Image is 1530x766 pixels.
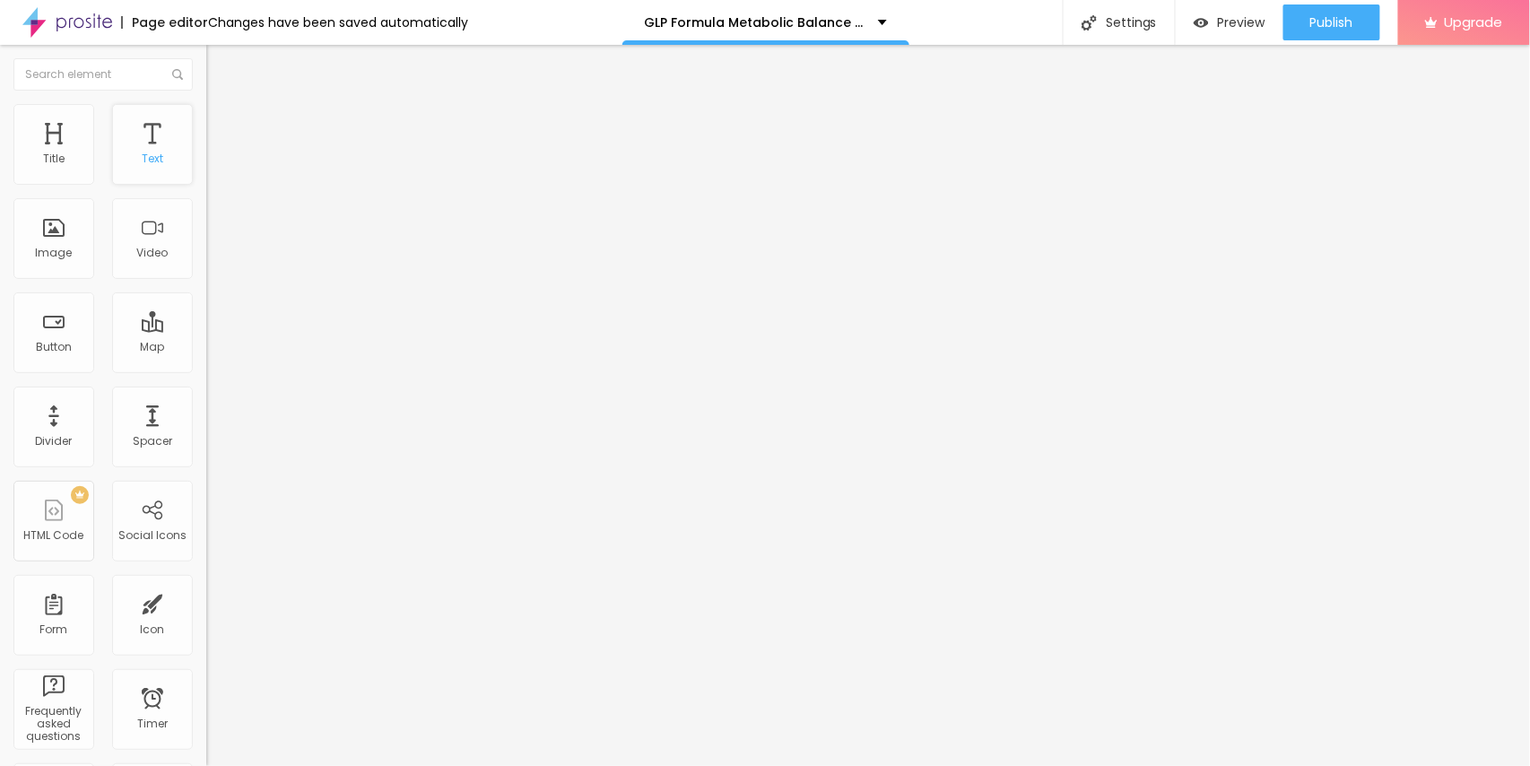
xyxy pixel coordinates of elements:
div: Video [137,247,169,259]
span: Preview [1218,15,1265,30]
div: Timer [137,718,168,730]
div: Frequently asked questions [18,705,89,744]
div: Form [40,623,68,636]
input: Search element [13,58,193,91]
img: Icone [172,69,183,80]
div: Text [142,152,163,165]
div: Map [141,341,165,353]
iframe: Editor [206,45,1530,766]
div: Button [36,341,72,353]
button: Publish [1283,4,1380,40]
img: view-1.svg [1194,15,1209,30]
span: Upgrade [1445,14,1503,30]
button: Preview [1176,4,1283,40]
div: Divider [36,435,73,448]
div: HTML Code [24,529,84,542]
div: Spacer [133,435,172,448]
span: Publish [1310,15,1353,30]
div: Icon [141,623,165,636]
div: Page editor [121,16,208,29]
div: Image [36,247,73,259]
div: Title [43,152,65,165]
img: Icone [1082,15,1097,30]
p: GLP Formula Metabolic Balance [GEOGRAPHIC_DATA]:- Schwerwiegende, unsichere Komplikationen oder w... [645,16,865,29]
div: Changes have been saved automatically [208,16,468,29]
div: Social Icons [118,529,187,542]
